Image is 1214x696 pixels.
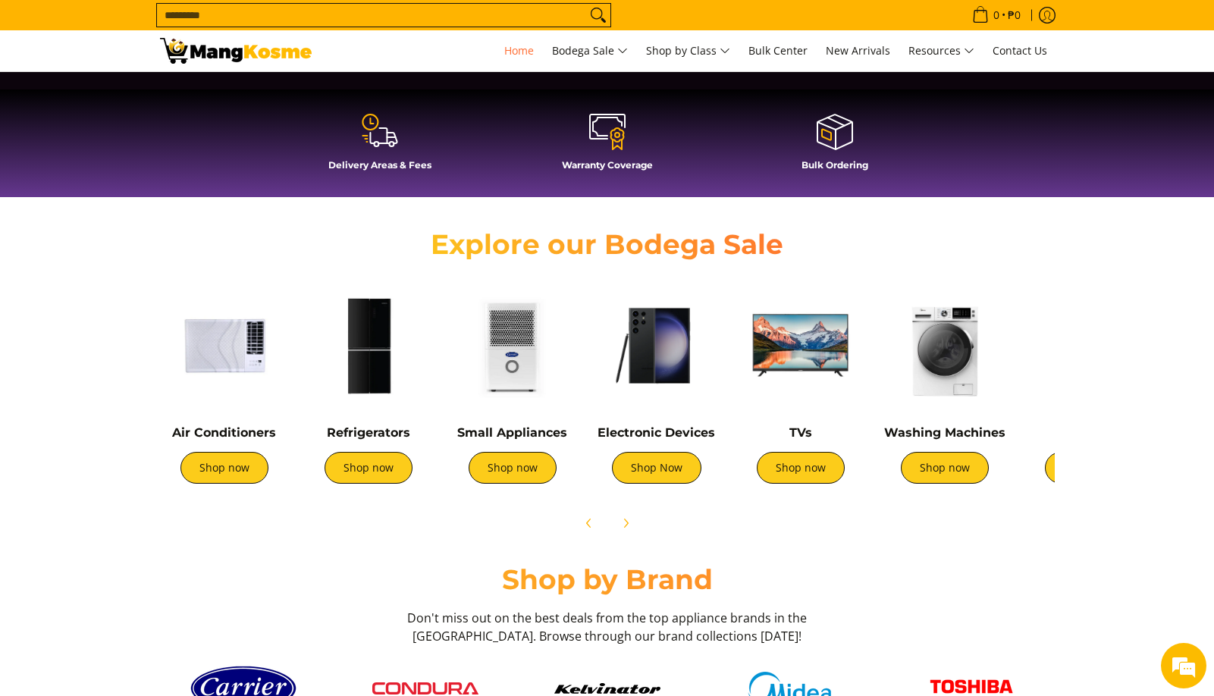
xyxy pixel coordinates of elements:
a: Bodega Sale [544,30,635,71]
a: Shop now [901,452,989,484]
div: Chat with us now [79,85,255,105]
a: Electronic Devices [598,425,715,440]
img: Electronic Devices [592,281,721,410]
img: TVs [736,281,865,410]
span: Bulk Center [748,43,808,58]
span: Contact Us [993,43,1047,58]
h4: Delivery Areas & Fees [274,159,486,171]
a: Shop now [757,452,845,484]
img: Cookers [1024,281,1153,410]
a: Shop Now [612,452,701,484]
span: Shop by Class [646,42,730,61]
a: New Arrivals [818,30,898,71]
img: Kelvinator button 9a26f67e caed 448c 806d e01e406ddbdc [554,683,660,694]
a: Resources [901,30,982,71]
img: Condura logo red [372,682,478,694]
nav: Main Menu [327,30,1055,71]
img: Mang Kosme: Your Home Appliances Warehouse Sale Partner! [160,38,312,64]
a: Bulk Center [741,30,815,71]
a: Small Appliances [457,425,567,440]
a: TVs [789,425,812,440]
button: Search [586,4,610,27]
a: Delivery Areas & Fees [274,112,486,182]
img: Washing Machines [880,281,1009,410]
a: Refrigerators [327,425,410,440]
a: Home [497,30,541,71]
span: 0 [991,10,1002,20]
div: Minimize live chat window [249,8,285,44]
span: New Arrivals [826,43,890,58]
h4: Warranty Coverage [501,159,714,171]
img: Refrigerators [304,281,433,410]
a: Warranty Coverage [501,112,714,182]
a: Kelvinator button 9a26f67e caed 448c 806d e01e406ddbdc [524,683,691,694]
a: Condura logo red [342,682,509,694]
span: Resources [908,42,974,61]
textarea: Type your message and hit 'Enter' [8,414,289,467]
a: Shop now [325,452,413,484]
a: Contact Us [985,30,1055,71]
button: Next [609,506,642,540]
button: Previous [572,506,606,540]
img: Small Appliances [448,281,577,410]
span: We're online! [88,191,209,344]
a: Shop now [469,452,557,484]
span: Home [504,43,534,58]
span: ₱0 [1005,10,1023,20]
a: Washing Machines [884,425,1005,440]
h2: Explore our Bodega Sale [387,227,827,262]
a: Shop now [180,452,268,484]
a: Bulk Ordering [729,112,941,182]
h4: Bulk Ordering [729,159,941,171]
h3: Don't miss out on the best deals from the top appliance brands in the [GEOGRAPHIC_DATA]. Browse t... [403,609,812,645]
a: Air Conditioners [172,425,276,440]
span: • [968,7,1025,24]
a: Shop now [1045,452,1133,484]
a: Shop by Class [638,30,738,71]
h2: Shop by Brand [160,563,1055,597]
img: Air Conditioners [160,281,289,410]
span: Bodega Sale [552,42,628,61]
